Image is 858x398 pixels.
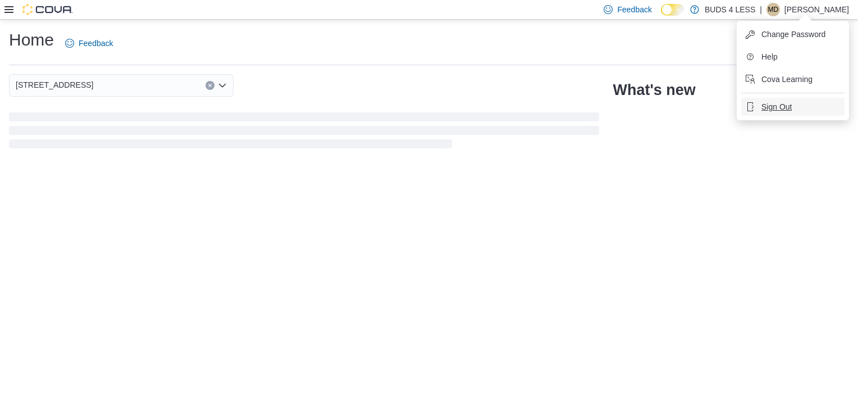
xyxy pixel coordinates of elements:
span: [STREET_ADDRESS] [16,78,93,92]
span: Feedback [617,4,651,15]
a: Feedback [61,32,117,55]
p: BUDS 4 LESS [705,3,755,16]
button: Sign Out [741,98,845,116]
span: Loading [9,115,599,151]
input: Dark Mode [661,4,684,16]
h1: Home [9,29,54,51]
span: MD [768,3,779,16]
button: Cova Learning [741,70,845,88]
button: Help [741,48,845,66]
span: Change Password [761,29,825,40]
h2: What's new [613,81,695,99]
span: Help [761,51,778,62]
button: Clear input [206,81,214,90]
span: Feedback [79,38,113,49]
span: Cova Learning [761,74,813,85]
div: Matthew Degrieck [766,3,780,16]
span: Sign Out [761,101,792,112]
button: Change Password [741,25,845,43]
p: [PERSON_NAME] [784,3,849,16]
button: Open list of options [218,81,227,90]
p: | [760,3,762,16]
img: Cova [22,4,73,15]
